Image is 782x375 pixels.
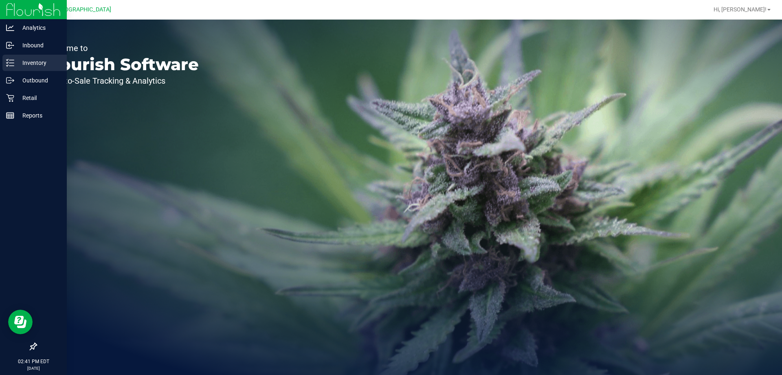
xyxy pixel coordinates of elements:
[14,93,63,103] p: Retail
[714,6,767,13] span: Hi, [PERSON_NAME]!
[44,56,199,73] p: Flourish Software
[6,41,14,49] inline-svg: Inbound
[4,358,63,365] p: 02:41 PM EDT
[6,111,14,120] inline-svg: Reports
[44,44,199,52] p: Welcome to
[14,40,63,50] p: Inbound
[55,6,111,13] span: [GEOGRAPHIC_DATA]
[6,24,14,32] inline-svg: Analytics
[4,365,63,371] p: [DATE]
[14,58,63,68] p: Inventory
[14,111,63,120] p: Reports
[8,310,33,334] iframe: Resource center
[14,23,63,33] p: Analytics
[14,75,63,85] p: Outbound
[6,76,14,84] inline-svg: Outbound
[44,77,199,85] p: Seed-to-Sale Tracking & Analytics
[6,94,14,102] inline-svg: Retail
[6,59,14,67] inline-svg: Inventory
